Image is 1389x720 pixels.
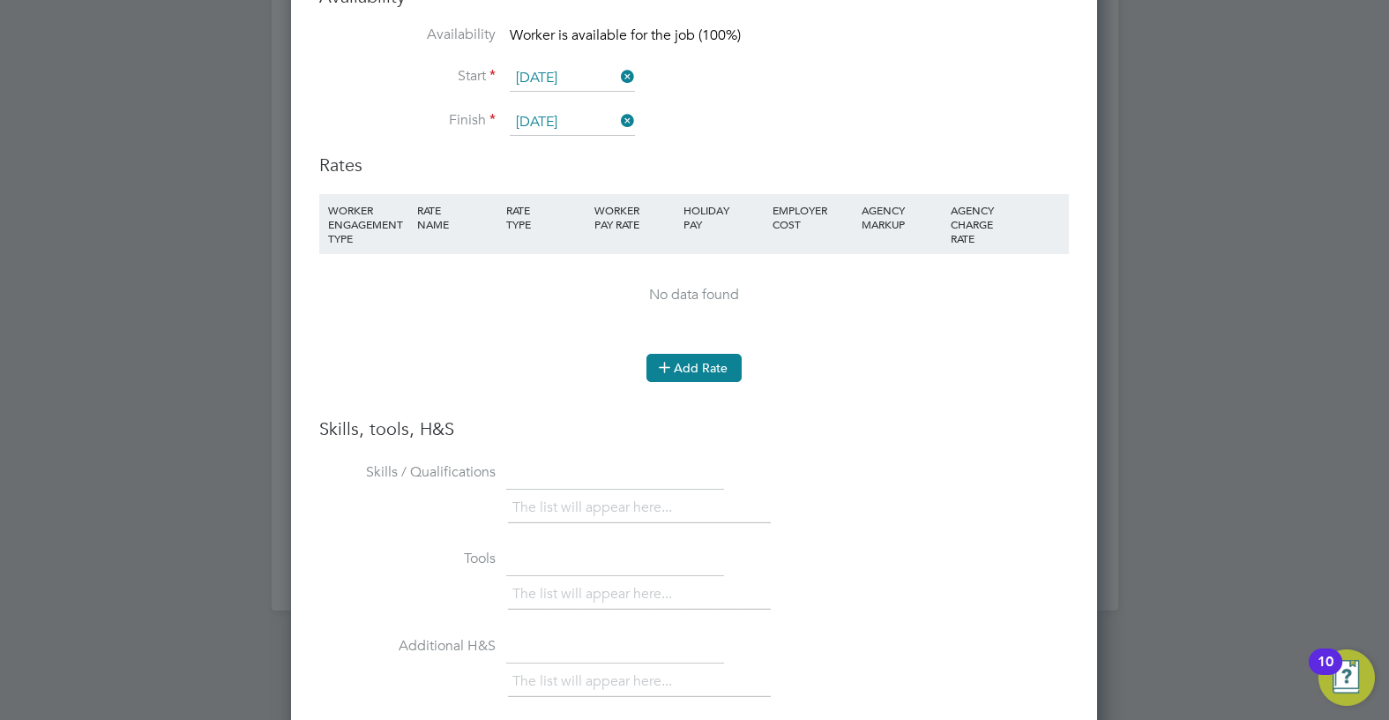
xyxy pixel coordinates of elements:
[512,496,679,520] li: The list will appear here...
[510,26,741,44] span: Worker is available for the job (100%)
[1318,649,1375,706] button: Open Resource Center, 10 new notifications
[319,154,1069,176] h3: Rates
[413,194,502,240] div: RATE NAME
[679,194,768,240] div: HOLIDAY PAY
[512,670,679,694] li: The list will appear here...
[510,109,635,136] input: Select one
[768,194,857,240] div: EMPLOYER COST
[646,354,742,382] button: Add Rate
[319,463,496,482] label: Skills / Qualifications
[857,194,946,240] div: AGENCY MARKUP
[510,65,635,92] input: Select one
[319,637,496,656] label: Additional H&S
[337,286,1051,304] div: No data found
[324,194,413,254] div: WORKER ENGAGEMENT TYPE
[319,550,496,568] label: Tools
[1318,662,1333,685] div: 10
[590,194,679,240] div: WORKER PAY RATE
[502,194,591,240] div: RATE TYPE
[319,67,496,86] label: Start
[946,194,1005,254] div: AGENCY CHARGE RATE
[319,26,496,44] label: Availability
[319,417,1069,440] h3: Skills, tools, H&S
[512,582,679,606] li: The list will appear here...
[319,111,496,130] label: Finish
